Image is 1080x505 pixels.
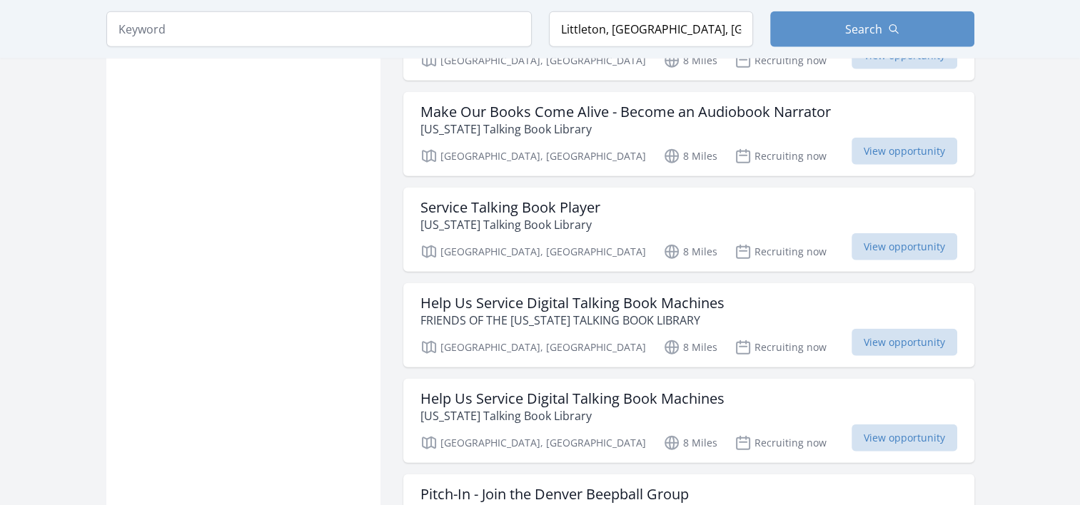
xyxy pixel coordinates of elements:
p: FRIENDS OF THE [US_STATE] TALKING BOOK LIBRARY [420,312,725,329]
input: Keyword [106,11,532,47]
p: 8 Miles [663,148,717,165]
p: 8 Miles [663,52,717,69]
h3: Make Our Books Come Alive - Become an Audiobook Narrator [420,103,831,121]
a: Help Us Service Digital Talking Book Machines [US_STATE] Talking Book Library [GEOGRAPHIC_DATA], ... [403,379,974,463]
p: Recruiting now [735,339,827,356]
h3: Help Us Service Digital Talking Book Machines [420,295,725,312]
p: [US_STATE] Talking Book Library [420,216,600,233]
p: [GEOGRAPHIC_DATA], [GEOGRAPHIC_DATA] [420,52,646,69]
p: 8 Miles [663,339,717,356]
h3: Pitch-In - Join the Denver Beepball Group [420,486,689,503]
h3: Service Talking Book Player [420,199,600,216]
p: [GEOGRAPHIC_DATA], [GEOGRAPHIC_DATA] [420,434,646,452]
p: Recruiting now [735,243,827,260]
span: View opportunity [852,233,957,260]
p: [GEOGRAPHIC_DATA], [GEOGRAPHIC_DATA] [420,339,646,356]
p: [US_STATE] Talking Book Library [420,407,725,424]
a: Service Talking Book Player [US_STATE] Talking Book Library [GEOGRAPHIC_DATA], [GEOGRAPHIC_DATA] ... [403,188,974,272]
button: Search [770,11,974,47]
a: Make Our Books Come Alive - Become an Audiobook Narrator [US_STATE] Talking Book Library [GEOGRAP... [403,92,974,176]
span: View opportunity [852,329,957,356]
p: 8 Miles [663,243,717,260]
h3: Help Us Service Digital Talking Book Machines [420,390,725,407]
span: View opportunity [852,424,957,452]
p: [US_STATE] Talking Book Library [420,121,831,138]
p: Recruiting now [735,52,827,69]
input: Location [549,11,753,47]
span: Search [845,21,882,38]
p: 8 Miles [663,434,717,452]
p: Recruiting now [735,148,827,165]
span: View opportunity [852,138,957,165]
p: [GEOGRAPHIC_DATA], [GEOGRAPHIC_DATA] [420,148,646,165]
p: [GEOGRAPHIC_DATA], [GEOGRAPHIC_DATA] [420,243,646,260]
a: Help Us Service Digital Talking Book Machines FRIENDS OF THE [US_STATE] TALKING BOOK LIBRARY [GEO... [403,283,974,367]
p: Recruiting now [735,434,827,452]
